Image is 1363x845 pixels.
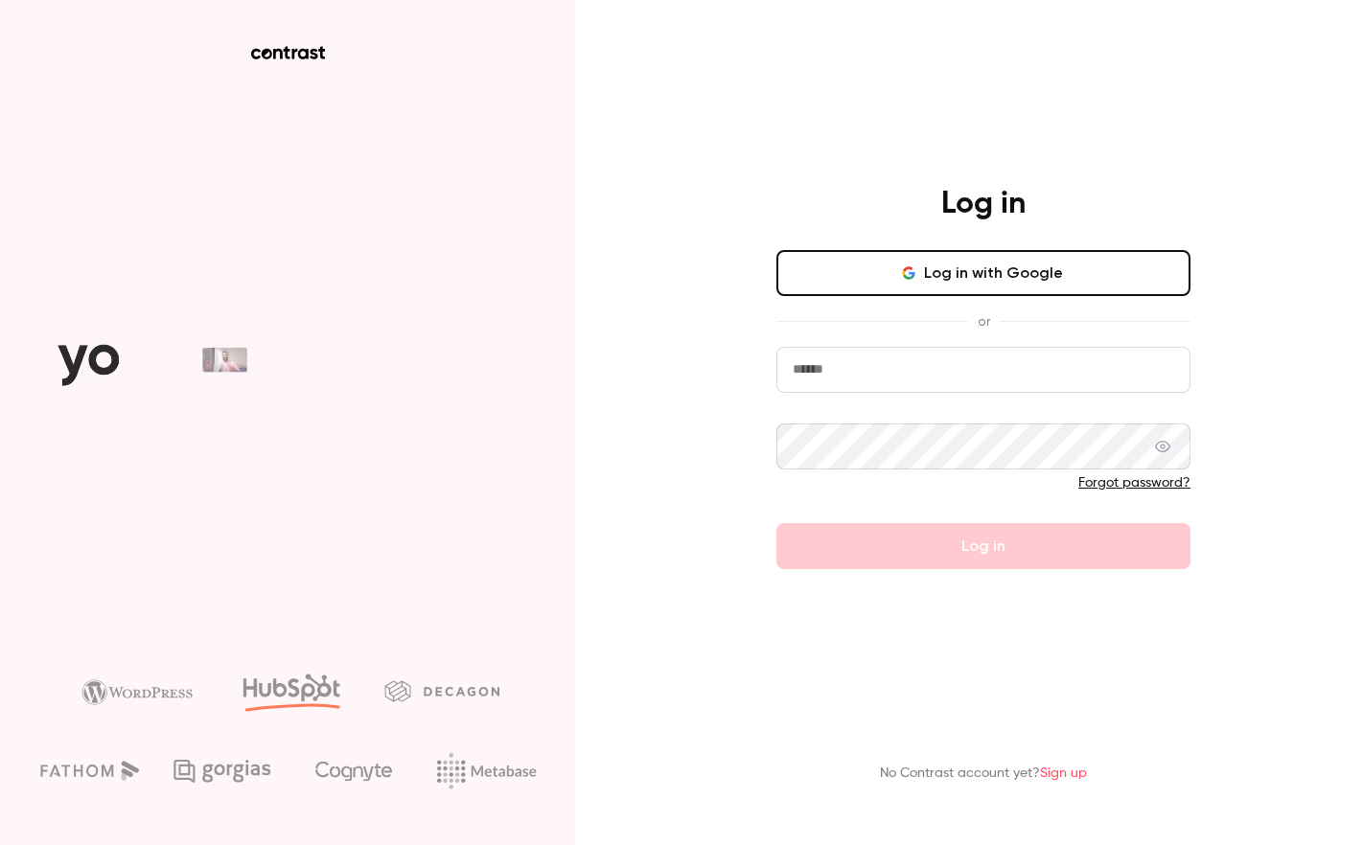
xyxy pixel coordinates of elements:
[968,311,1000,331] span: or
[776,250,1190,296] button: Log in with Google
[880,764,1087,784] p: No Contrast account yet?
[384,680,499,701] img: decagon
[941,185,1026,223] h4: Log in
[1040,766,1087,780] a: Sign up
[1078,476,1190,490] a: Forgot password?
